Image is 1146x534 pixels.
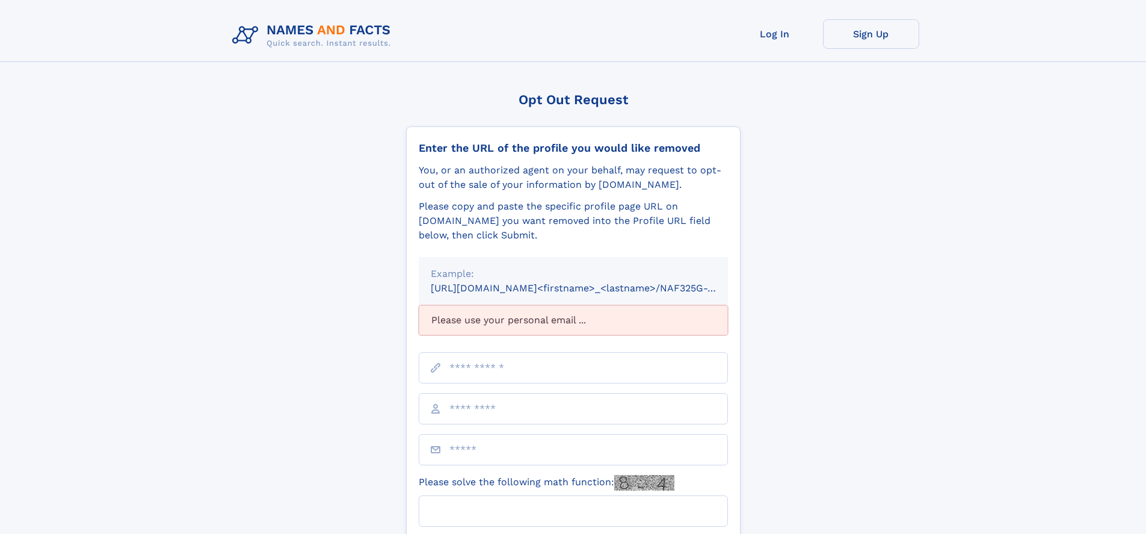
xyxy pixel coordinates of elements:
div: You, or an authorized agent on your behalf, may request to opt-out of the sale of your informatio... [419,163,728,192]
img: Logo Names and Facts [227,19,401,52]
div: Example: [431,267,716,281]
label: Please solve the following math function: [419,475,674,491]
div: Please use your personal email ... [419,305,728,335]
small: [URL][DOMAIN_NAME]<firstname>_<lastname>/NAF325G-xxxxxxxx [431,282,751,294]
a: Log In [727,19,823,49]
div: Please copy and paste the specific profile page URL on [DOMAIN_NAME] you want removed into the Pr... [419,199,728,243]
div: Enter the URL of the profile you would like removed [419,141,728,155]
a: Sign Up [823,19,919,49]
div: Opt Out Request [406,92,741,107]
